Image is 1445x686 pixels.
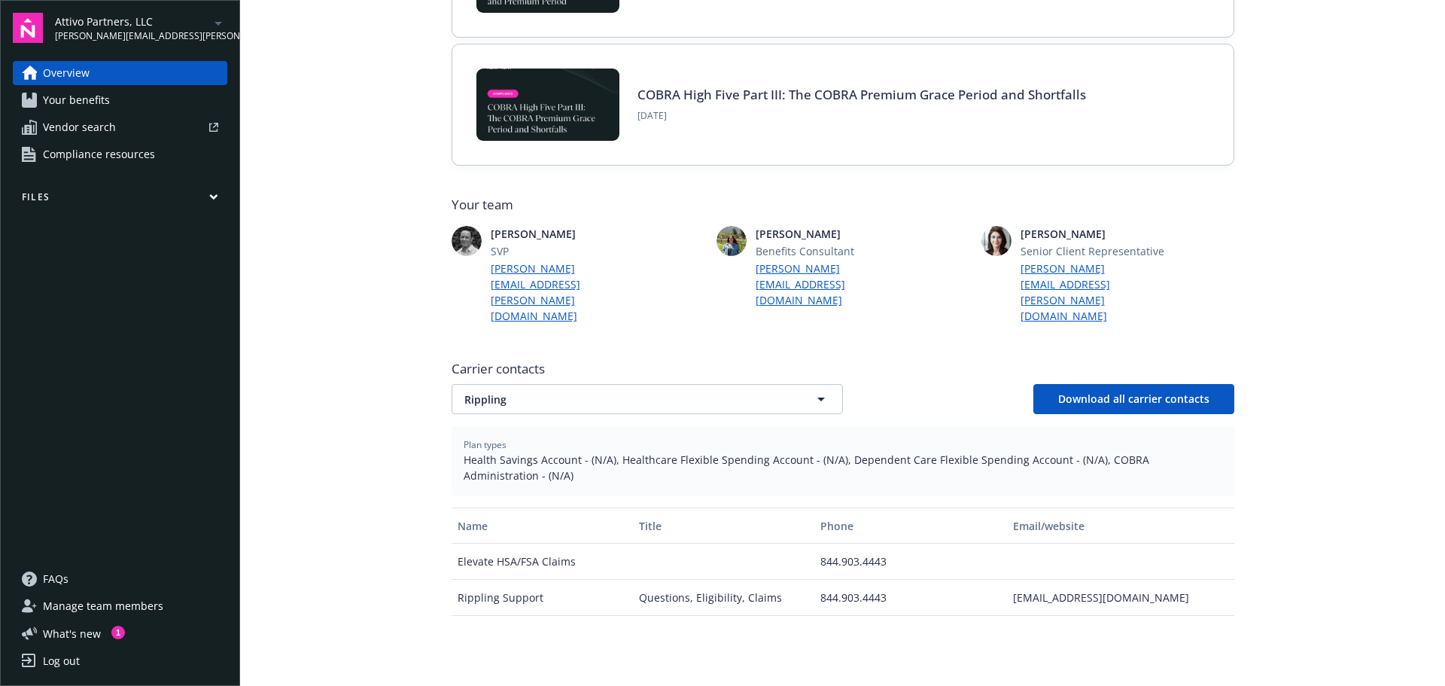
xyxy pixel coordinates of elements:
[637,86,1086,103] a: COBRA High Five Part III: The COBRA Premium Grace Period and Shortfalls
[1058,392,1209,406] span: Download all carrier contacts
[43,61,90,85] span: Overview
[814,544,1007,580] div: 844.903.4443
[43,626,101,642] span: What ' s new
[452,544,633,580] div: Elevate HSA/FSA Claims
[111,626,125,639] div: 1
[13,115,227,139] a: Vendor search
[55,29,209,43] span: [PERSON_NAME][EMAIL_ADDRESS][PERSON_NAME][DOMAIN_NAME]
[820,518,1001,534] div: Phone
[209,14,227,32] a: arrowDropDown
[464,392,777,407] span: Rippling
[476,69,619,141] img: BLOG-Card Image - Compliance - COBRA High Five Pt 3 - 09-03-25.jpg
[43,142,155,166] span: Compliance resources
[1007,508,1234,544] button: Email/website
[1007,580,1234,616] div: [EMAIL_ADDRESS][DOMAIN_NAME]
[458,518,627,534] div: Name
[491,226,638,242] span: [PERSON_NAME]
[13,13,43,43] img: navigator-logo.svg
[452,508,633,544] button: Name
[981,226,1011,256] img: photo
[43,649,80,673] div: Log out
[756,261,903,308] a: [PERSON_NAME][EMAIL_ADDRESS][DOMAIN_NAME]
[633,508,814,544] button: Title
[1013,518,1227,534] div: Email/website
[452,226,482,256] img: photo
[43,594,163,618] span: Manage team members
[452,580,633,616] div: Rippling Support
[1021,243,1168,259] span: Senior Client Representative
[716,226,747,256] img: photo
[13,567,227,591] a: FAQs
[43,115,116,139] span: Vendor search
[43,88,110,112] span: Your benefits
[55,14,209,29] span: Attivo Partners, LLC
[13,88,227,112] a: Your benefits
[13,61,227,85] a: Overview
[639,518,808,534] div: Title
[756,226,903,242] span: [PERSON_NAME]
[491,261,638,324] a: [PERSON_NAME][EMAIL_ADDRESS][PERSON_NAME][DOMAIN_NAME]
[13,191,227,209] button: Files
[814,580,1007,616] div: 844.903.4443
[452,360,1234,378] span: Carrier contacts
[13,626,125,642] button: What's new1
[637,109,1086,123] span: [DATE]
[1033,384,1234,414] button: Download all carrier contacts
[814,508,1007,544] button: Phone
[452,384,843,414] button: Rippling
[756,243,903,259] span: Benefits Consultant
[452,196,1234,214] span: Your team
[43,567,68,591] span: FAQs
[633,580,814,616] div: Questions, Eligibility, Claims
[491,243,638,259] span: SVP
[13,142,227,166] a: Compliance resources
[1021,226,1168,242] span: [PERSON_NAME]
[464,438,1222,452] span: Plan types
[1021,261,1168,324] a: [PERSON_NAME][EMAIL_ADDRESS][PERSON_NAME][DOMAIN_NAME]
[13,594,227,618] a: Manage team members
[464,452,1222,483] span: Health Savings Account - (N/A), Healthcare Flexible Spending Account - (N/A), Dependent Care Flex...
[55,13,227,43] button: Attivo Partners, LLC[PERSON_NAME][EMAIL_ADDRESS][PERSON_NAME][DOMAIN_NAME]arrowDropDown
